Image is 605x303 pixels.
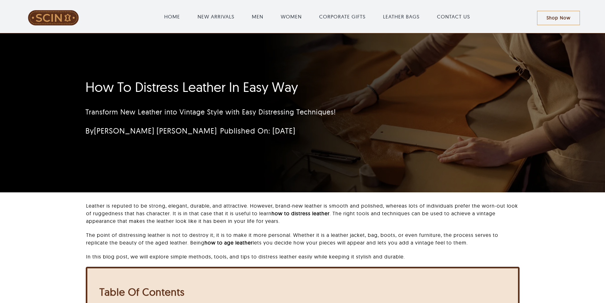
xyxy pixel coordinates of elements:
[86,202,519,225] p: Leather is reputed to be strong, elegant, durable, and attractive. However, brand-new leather is ...
[205,239,253,246] strong: how to age leather
[220,126,295,135] span: Published On: [DATE]
[97,6,537,27] nav: Main Menu
[281,13,302,20] a: WOMEN
[85,79,444,95] h1: How To Distress Leather In Easy Way
[437,13,470,20] a: CONTACT US
[86,231,519,246] p: The point of distressing leather is not to destroy it; it is to make it more personal. Whether it...
[272,210,330,217] strong: how to distress leather
[547,15,570,21] span: Shop Now
[86,253,519,260] p: In this blog post, we will explore simple methods, tools, and tips to distress leather easily whi...
[319,13,366,20] a: CORPORATE GIFTS
[85,107,444,117] p: Transform New Leather into Vintage Style with Easy Distressing Techniques!
[99,286,185,298] b: Table Of Contents
[252,13,263,20] a: MEN
[94,126,217,135] a: [PERSON_NAME] [PERSON_NAME]
[383,13,420,20] a: LEATHER BAGS
[164,13,180,20] a: HOME
[85,126,217,135] span: By
[198,13,234,20] a: NEW ARRIVALS
[537,11,580,25] a: Shop Now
